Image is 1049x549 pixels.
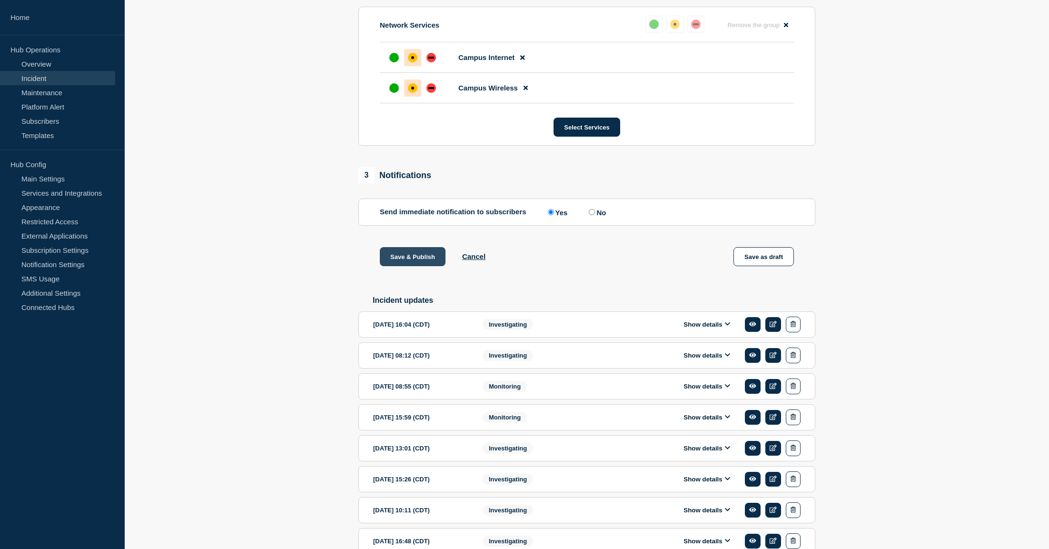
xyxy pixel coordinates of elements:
[681,413,733,421] button: Show details
[389,83,399,93] div: up
[733,247,794,266] button: Save as draft
[589,209,595,215] input: No
[462,252,485,260] button: Cancel
[691,20,701,29] div: down
[586,208,606,217] label: No
[458,53,515,61] span: Campus Internet
[373,533,468,549] div: [DATE] 16:48 (CDT)
[548,209,554,215] input: Yes
[681,506,733,514] button: Show details
[681,320,733,329] button: Show details
[358,167,431,183] div: Notifications
[681,351,733,359] button: Show details
[373,379,468,394] div: [DATE] 08:55 (CDT)
[380,247,445,266] button: Save & Publish
[483,505,533,516] span: Investigating
[373,317,468,332] div: [DATE] 16:04 (CDT)
[483,319,533,330] span: Investigating
[373,348,468,363] div: [DATE] 08:12 (CDT)
[380,208,526,217] p: Send immediate notification to subscribers
[666,16,683,33] button: affected
[373,409,468,425] div: [DATE] 15:59 (CDT)
[483,474,533,485] span: Investigating
[722,16,794,34] button: Remove the group
[373,471,468,487] div: [DATE] 15:26 (CDT)
[408,83,417,93] div: affected
[426,53,436,62] div: down
[408,53,417,62] div: affected
[681,444,733,452] button: Show details
[426,83,436,93] div: down
[545,208,568,217] label: Yes
[681,475,733,483] button: Show details
[681,537,733,545] button: Show details
[373,440,468,456] div: [DATE] 13:01 (CDT)
[380,208,794,217] div: Send immediate notification to subscribers
[727,21,780,29] span: Remove the group
[681,382,733,390] button: Show details
[389,53,399,62] div: up
[670,20,680,29] div: affected
[554,118,620,137] button: Select Services
[373,502,468,518] div: [DATE] 10:11 (CDT)
[483,443,533,454] span: Investigating
[483,412,527,423] span: Monitoring
[380,21,439,29] p: Network Services
[645,16,663,33] button: up
[458,84,518,92] span: Campus Wireless
[483,536,533,547] span: Investigating
[483,381,527,392] span: Monitoring
[649,20,659,29] div: up
[358,167,375,183] span: 3
[373,296,815,305] h2: Incident updates
[687,16,704,33] button: down
[483,350,533,361] span: Investigating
